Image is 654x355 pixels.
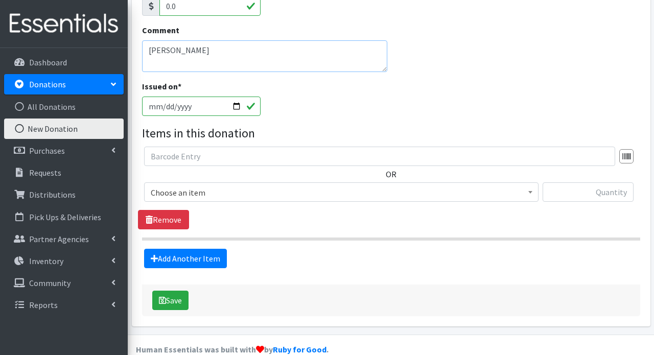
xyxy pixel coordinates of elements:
label: Comment [142,24,179,36]
a: All Donations [4,97,124,117]
p: Reports [29,300,58,310]
button: Save [152,291,189,310]
a: Dashboard [4,52,124,73]
p: Community [29,278,71,288]
a: Partner Agencies [4,229,124,249]
a: Community [4,273,124,293]
a: Inventory [4,251,124,271]
a: Donations [4,74,124,94]
strong: Human Essentials was built with by . [136,344,329,354]
span: Choose an item [144,182,539,202]
label: Issued on [142,80,181,92]
label: OR [386,168,396,180]
a: Requests [4,162,124,183]
img: HumanEssentials [4,7,124,41]
p: Distributions [29,190,76,200]
input: Quantity [543,182,634,202]
a: Remove [138,210,189,229]
a: Ruby for Good [273,344,326,354]
a: New Donation [4,119,124,139]
abbr: required [178,81,181,91]
a: Distributions [4,184,124,205]
p: Donations [29,79,66,89]
span: Choose an item [151,185,532,200]
p: Partner Agencies [29,234,89,244]
p: Requests [29,168,61,178]
a: Pick Ups & Deliveries [4,207,124,227]
a: Purchases [4,140,124,161]
p: Purchases [29,146,65,156]
a: Reports [4,295,124,315]
a: Add Another Item [144,249,227,268]
input: Barcode Entry [144,147,615,166]
p: Pick Ups & Deliveries [29,212,101,222]
p: Inventory [29,256,63,266]
p: Dashboard [29,57,67,67]
legend: Items in this donation [142,124,640,143]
